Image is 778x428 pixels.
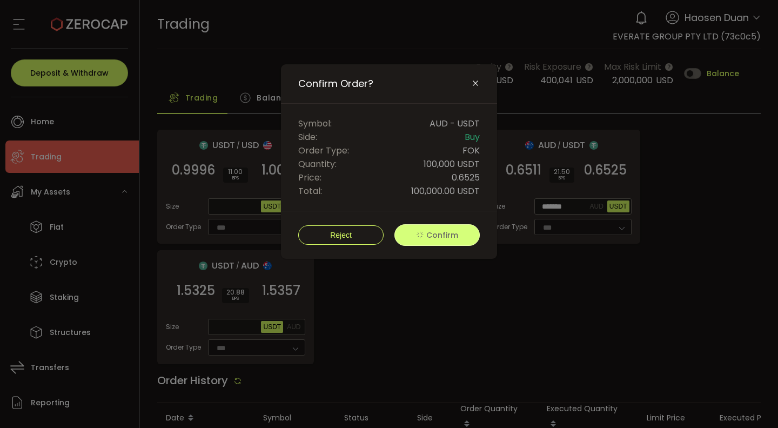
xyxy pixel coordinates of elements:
span: Symbol: [298,117,332,130]
span: 100,000 USDT [424,157,480,171]
span: AUD - USDT [430,117,480,130]
span: Buy [465,130,480,144]
iframe: Chat Widget [649,311,778,428]
span: Total: [298,184,322,198]
span: Quantity: [298,157,337,171]
button: Reject [298,225,384,245]
span: Side: [298,130,317,144]
span: Order Type: [298,144,349,157]
span: Reject [330,231,352,239]
span: 100,000.00 USDT [411,184,480,198]
div: Confirm Order? [281,64,497,259]
span: FOK [462,144,480,157]
span: Price: [298,171,321,184]
span: 0.6525 [452,171,480,184]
